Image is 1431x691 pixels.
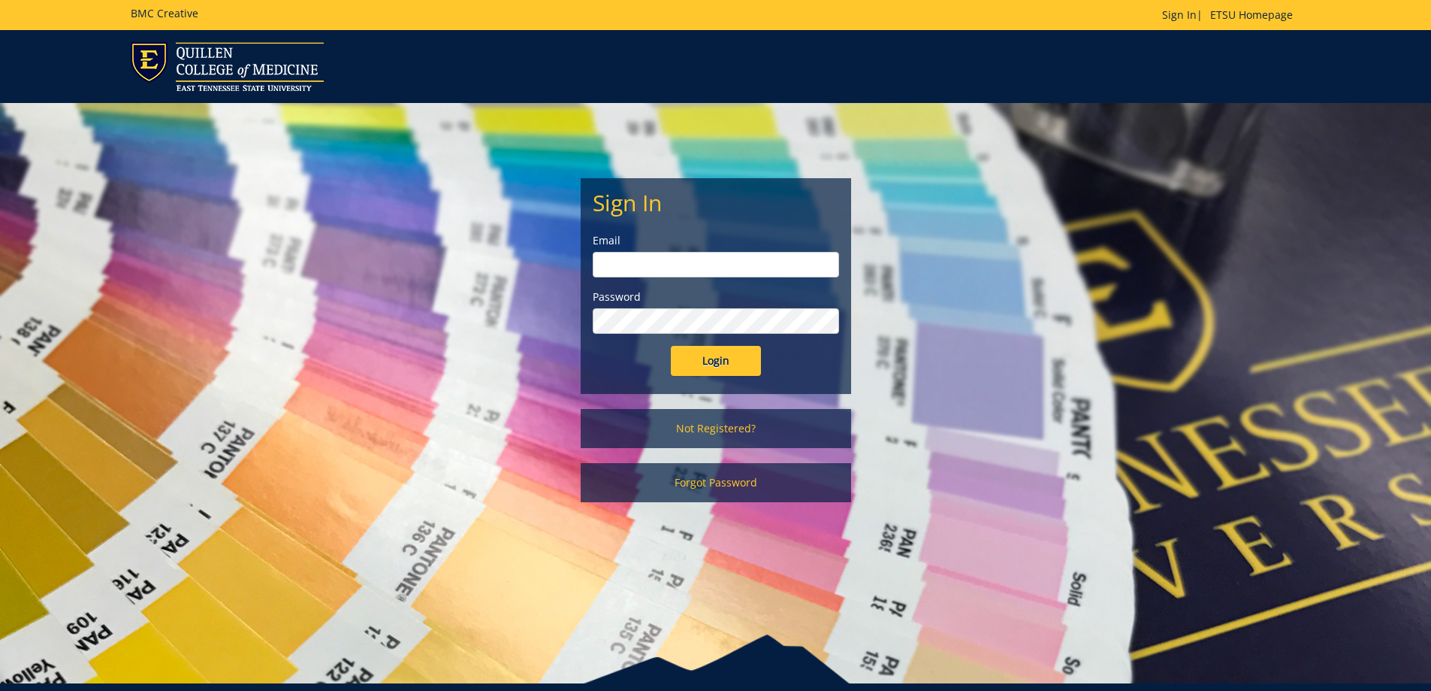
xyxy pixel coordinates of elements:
p: | [1162,8,1300,23]
a: Forgot Password [581,463,851,502]
h2: Sign In [593,190,839,215]
a: Sign In [1162,8,1197,22]
a: ETSU Homepage [1203,8,1300,22]
a: Not Registered? [581,409,851,448]
input: Login [671,346,761,376]
h5: BMC Creative [131,8,198,19]
label: Email [593,233,839,248]
label: Password [593,289,839,305]
img: ETSU logo [131,42,324,91]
